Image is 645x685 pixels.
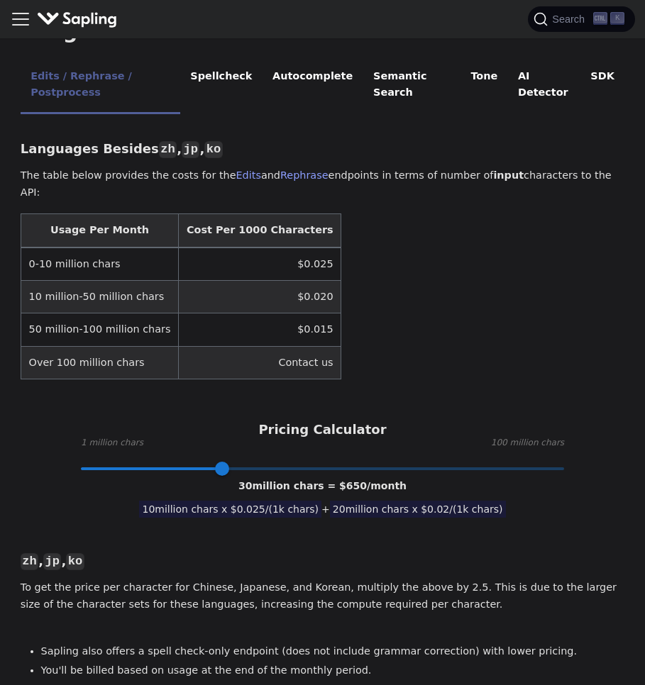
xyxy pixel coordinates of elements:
[21,167,624,201] p: The table below provides the costs for the and endpoints in terms of number of characters to the ...
[321,503,330,515] span: +
[66,553,84,570] code: ko
[508,57,580,113] li: AI Detector
[21,553,624,569] h3: , ,
[41,662,625,679] li: You'll be billed based on usage at the end of the monthly period.
[610,12,624,25] kbd: K
[21,553,38,570] code: zh
[493,169,524,181] strong: input
[81,436,143,450] span: 1 million chars
[21,141,624,157] h3: Languages Besides , ,
[491,436,564,450] span: 100 million chars
[21,346,178,379] td: Over 100 million chars
[238,480,407,491] span: 30 million chars = $ 650 /month
[37,9,118,30] img: Sapling.ai
[21,247,178,281] td: 0-10 million chars
[43,553,61,570] code: jp
[179,281,341,313] td: $0.020
[21,281,178,313] td: 10 million-50 million chars
[182,141,199,158] code: jp
[159,141,177,158] code: zh
[179,346,341,379] td: Contact us
[204,141,222,158] code: ko
[179,247,341,281] td: $0.025
[21,313,178,346] td: 50 million-100 million chars
[580,57,624,113] li: SDK
[179,313,341,346] td: $0.015
[330,501,506,518] span: 20 million chars x $ 0.02 /(1k chars)
[41,643,625,660] li: Sapling also offers a spell check-only endpoint (does not include grammar correction) with lower ...
[263,57,363,113] li: Autocomplete
[180,57,263,113] li: Spellcheck
[461,57,508,113] li: Tone
[280,169,329,181] a: Rephrase
[528,6,634,32] button: Search (Ctrl+K)
[139,501,321,518] span: 10 million chars x $ 0.025 /(1k chars)
[179,214,341,247] th: Cost Per 1000 Characters
[21,579,624,613] p: To get the price per character for Chinese, Japanese, and Korean, multiply the above by 2.5. This...
[548,13,593,25] span: Search
[21,57,180,113] li: Edits / Rephrase / Postprocess
[258,422,386,438] h3: Pricing Calculator
[363,57,461,113] li: Semantic Search
[236,169,261,181] a: Edits
[10,9,31,30] button: Toggle navigation bar
[21,214,178,247] th: Usage Per Month
[37,9,123,30] a: Sapling.ai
